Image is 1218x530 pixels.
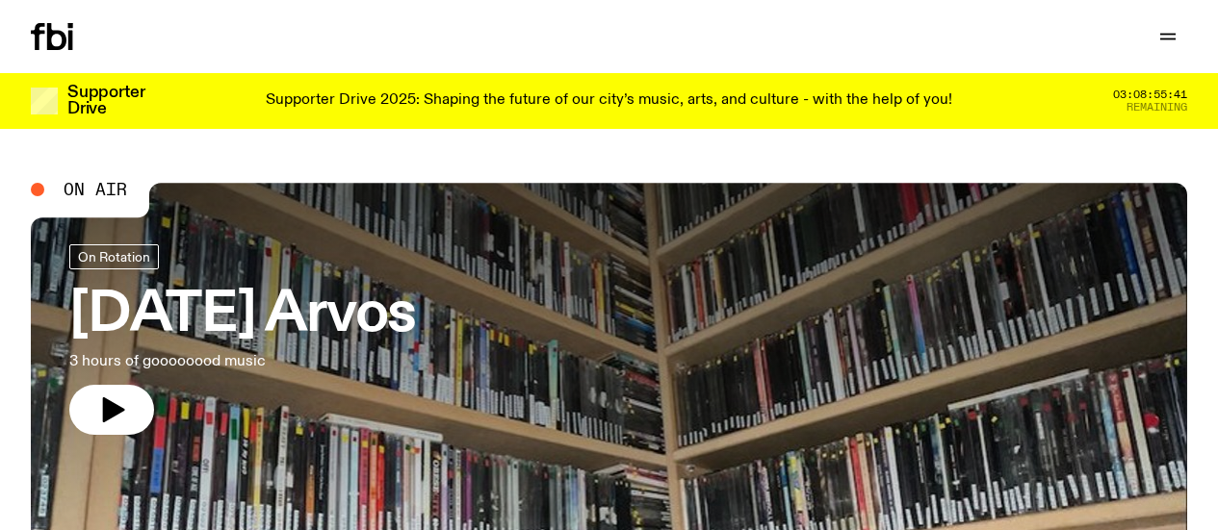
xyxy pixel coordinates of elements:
p: Supporter Drive 2025: Shaping the future of our city’s music, arts, and culture - with the help o... [266,92,952,110]
h3: [DATE] Arvos [69,289,416,342]
span: Remaining [1127,102,1187,113]
span: On Air [64,181,127,198]
a: On Rotation [69,244,159,269]
a: [DATE] Arvos3 hours of goooooood music [69,244,416,435]
span: 03:08:55:41 [1113,89,1187,100]
span: On Rotation [78,250,150,265]
p: 3 hours of goooooood music [69,350,416,373]
h3: Supporter Drive [67,85,144,117]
